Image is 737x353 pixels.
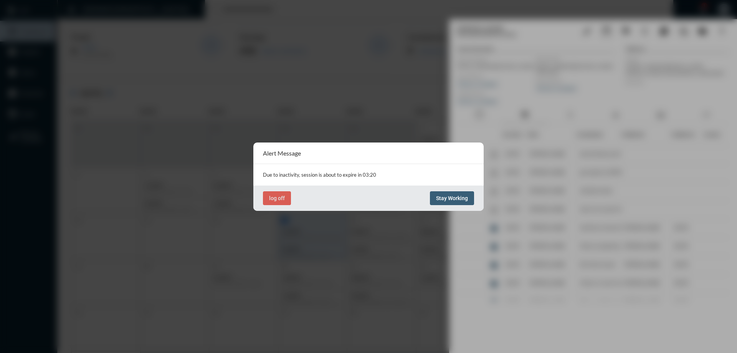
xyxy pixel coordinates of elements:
[263,149,301,157] h2: Alert Message
[436,195,468,201] span: Stay Working
[430,191,474,205] button: Stay Working
[263,172,474,178] p: Due to inactivity, session is about to expire in 03:20
[269,195,285,201] span: log off
[263,191,291,205] button: log off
